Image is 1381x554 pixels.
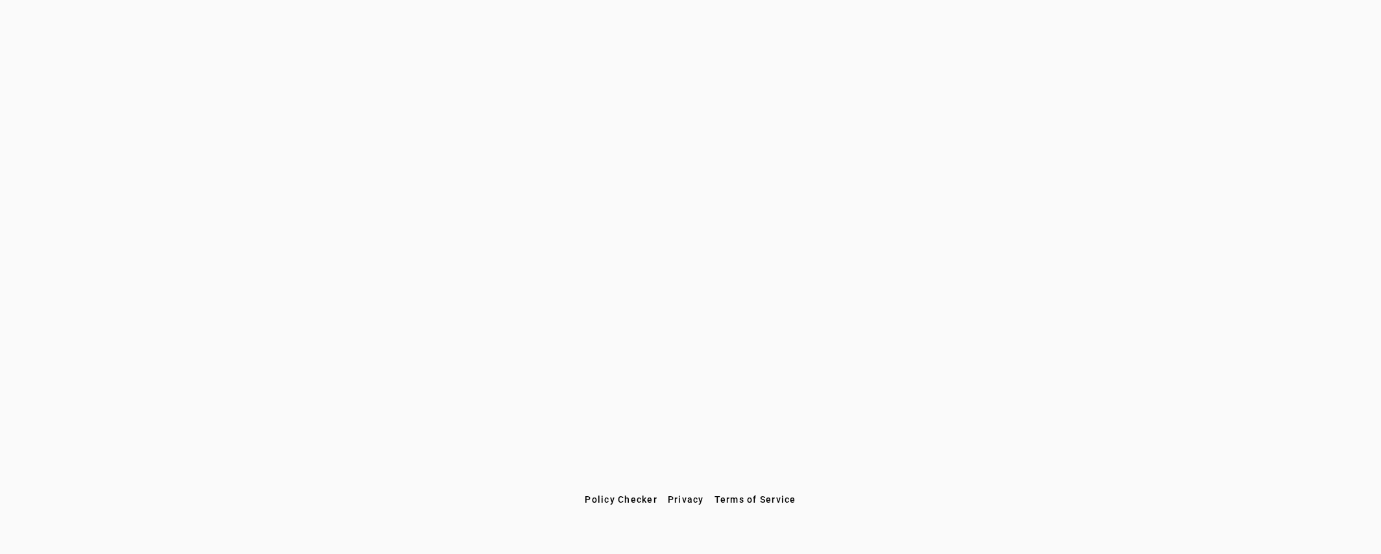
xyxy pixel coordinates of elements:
span: Privacy [668,494,704,505]
span: Terms of Service [715,494,796,505]
span: Policy Checker [585,494,657,505]
button: Policy Checker [580,488,663,511]
button: Privacy [663,488,709,511]
button: Terms of Service [709,488,801,511]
